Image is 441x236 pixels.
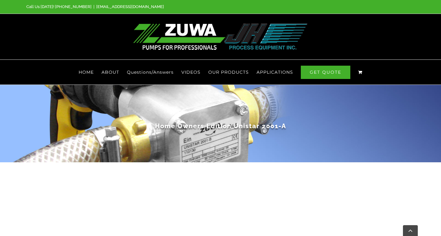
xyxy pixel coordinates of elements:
span: OUR PRODUCTS [208,70,249,74]
span: Call Us [DATE]! [PHONE_NUMBER] [26,4,92,9]
span: Questions/Answers [127,70,174,74]
a: APPLICATIONS [257,60,293,85]
a: View Cart [358,60,362,85]
span: GET QUOTE [301,66,350,79]
a: OUR PRODUCTS [208,60,249,85]
span: APPLICATIONS [257,70,293,74]
a: ABOUT [102,60,119,85]
a: HOME [79,60,94,85]
span: ABOUT [102,70,119,74]
h1: Home Owners Edition Unistar 2001-A [40,122,402,130]
a: [EMAIL_ADDRESS][DOMAIN_NAME] [96,4,164,9]
span: VIDEOS [181,70,201,74]
nav: Main Menu [26,60,415,85]
a: VIDEOS [181,60,201,85]
a: GET QUOTE [301,60,350,85]
span: HOME [79,70,94,74]
a: Questions/Answers [127,60,174,85]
